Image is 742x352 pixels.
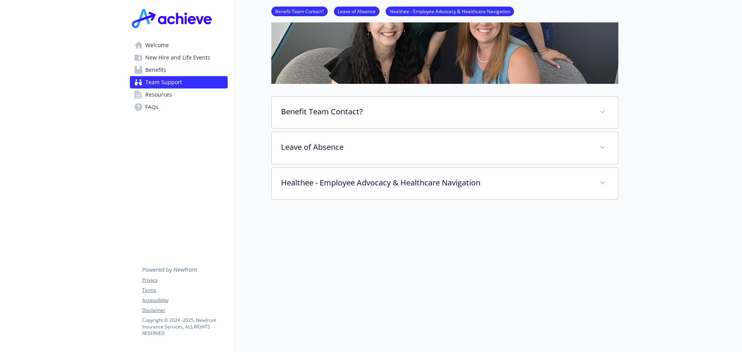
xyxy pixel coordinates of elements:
span: Welcome [145,39,169,51]
a: Terms [142,287,227,294]
a: Leave of Absence [334,7,380,15]
a: FAQs [130,101,228,113]
div: Leave of Absence [272,132,618,164]
a: Privacy [142,277,227,284]
a: New Hire and Life Events [130,51,228,64]
a: Welcome [130,39,228,51]
p: Healthee - Employee Advocacy & Healthcare Navigation [281,177,590,189]
a: Accessibility [142,297,227,304]
a: Disclaimer [142,307,227,314]
a: Resources [130,88,228,101]
span: Team Support [145,76,182,88]
a: Benefit Team Contact? [271,7,328,15]
div: Benefit Team Contact? [272,97,618,128]
span: Benefits [145,64,166,76]
a: Team Support [130,76,228,88]
p: Benefit Team Contact? [281,106,590,117]
span: New Hire and Life Events [145,51,210,64]
p: Leave of Absence [281,141,590,153]
a: Benefits [130,64,228,76]
a: Healthee - Employee Advocacy & Healthcare Navigation [386,7,514,15]
p: Copyright © 2024 - 2025 , Newfront Insurance Services, ALL RIGHTS RESERVED [142,317,227,337]
span: Resources [145,88,172,101]
div: Healthee - Employee Advocacy & Healthcare Navigation [272,168,618,199]
span: FAQs [145,101,158,113]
